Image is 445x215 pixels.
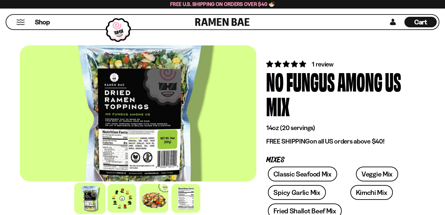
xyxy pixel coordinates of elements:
[266,157,415,163] p: Mixes
[266,124,415,132] p: 14oz (20 servings)
[266,94,290,118] div: Mix
[266,137,415,146] p: on all US orders above $40!
[266,137,310,145] strong: FREE SHIPPING
[414,18,427,26] span: Cart
[266,69,284,94] div: No
[35,18,50,27] span: Shop
[312,60,334,68] span: 1 review
[404,15,437,29] a: Cart
[16,19,25,25] button: Mobile Menu Trigger
[385,69,401,94] div: Us
[356,167,398,181] a: Veggie Mix
[350,185,393,200] a: Kimchi Mix
[286,69,335,94] div: Fungus
[268,185,326,200] a: Spicy Garlic Mix
[266,60,307,68] span: 5.00 stars
[268,167,337,181] a: Classic Seafood Mix
[35,17,50,27] a: Shop
[337,69,382,94] div: Among
[170,1,275,7] span: Free U.S. Shipping on Orders over $40 🍜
